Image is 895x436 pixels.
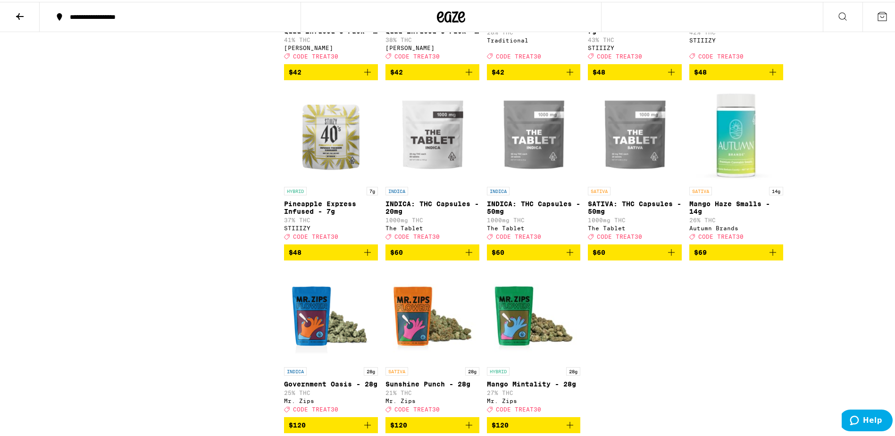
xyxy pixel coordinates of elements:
[394,51,440,58] span: CODE TREAT30
[367,185,378,193] p: 7g
[689,185,712,193] p: SATIVA
[284,365,307,374] p: INDICA
[289,247,301,254] span: $48
[284,86,378,180] img: STIIIZY - Pineapple Express Infused - 7g
[588,43,682,49] div: STIIIZY
[487,378,581,386] p: Mango Mintality - 28g
[769,185,783,193] p: 14g
[588,62,682,78] button: Add to bag
[698,232,744,238] span: CODE TREAT30
[284,62,378,78] button: Add to bag
[487,223,581,229] div: The Tablet
[694,247,707,254] span: $69
[390,247,403,254] span: $60
[694,67,707,74] span: $48
[487,266,581,361] img: Mr. Zips - Mango Mintality - 28g
[487,388,581,394] p: 27% THC
[284,198,378,213] p: Pineapple Express Infused - 7g
[487,185,510,193] p: INDICA
[487,27,581,34] p: 28% THC
[689,223,783,229] div: Autumn Brands
[487,35,581,42] div: Traditional
[385,62,479,78] button: Add to bag
[284,35,378,41] p: 41% THC
[385,243,479,259] button: Add to bag
[487,86,581,180] img: The Tablet - INDICA: THC Capsules - 50mg
[487,266,581,415] a: Open page for Mango Mintality - 28g from Mr. Zips
[385,185,408,193] p: INDICA
[284,243,378,259] button: Add to bag
[293,404,338,411] span: CODE TREAT30
[588,223,682,229] div: The Tablet
[588,198,682,213] p: SATIVA: THC Capsules - 50mg
[593,67,605,74] span: $48
[390,419,407,427] span: $120
[689,86,783,243] a: Open page for Mango Haze Smalls - 14g from Autumn Brands
[284,396,378,402] div: Mr. Zips
[385,365,408,374] p: SATIVA
[394,232,440,238] span: CODE TREAT30
[385,86,479,243] a: Open page for INDICA: THC Capsules - 20mg from The Tablet
[597,51,642,58] span: CODE TREAT30
[566,365,580,374] p: 28g
[385,378,479,386] p: Sunshine Punch - 28g
[588,86,682,243] a: Open page for SATIVA: THC Capsules - 50mg from The Tablet
[284,415,378,431] button: Add to bag
[689,86,783,180] img: Autumn Brands - Mango Haze Smalls - 14g
[385,396,479,402] div: Mr. Zips
[689,35,783,42] div: STIIIZY
[385,86,479,180] img: The Tablet - INDICA: THC Capsules - 20mg
[289,67,301,74] span: $42
[385,223,479,229] div: The Tablet
[593,247,605,254] span: $60
[284,378,378,386] p: Government Oasis - 28g
[284,266,378,361] img: Mr. Zips - Government Oasis - 28g
[588,243,682,259] button: Add to bag
[487,215,581,221] p: 1000mg THC
[597,232,642,238] span: CODE TREAT30
[385,198,479,213] p: INDICA: THC Capsules - 20mg
[842,408,893,431] iframe: Opens a widget where you can find more information
[487,365,510,374] p: HYBRID
[496,51,541,58] span: CODE TREAT30
[492,67,504,74] span: $42
[289,419,306,427] span: $120
[588,215,682,221] p: 1000mg THC
[588,185,611,193] p: SATIVA
[385,35,479,41] p: 38% THC
[284,43,378,49] div: [PERSON_NAME]
[492,247,504,254] span: $60
[487,415,581,431] button: Add to bag
[698,51,744,58] span: CODE TREAT30
[487,243,581,259] button: Add to bag
[689,215,783,221] p: 26% THC
[390,67,403,74] span: $42
[487,62,581,78] button: Add to bag
[364,365,378,374] p: 28g
[492,419,509,427] span: $120
[284,86,378,243] a: Open page for Pineapple Express Infused - 7g from STIIIZY
[284,185,307,193] p: HYBRID
[689,243,783,259] button: Add to bag
[284,223,378,229] div: STIIIZY
[588,35,682,41] p: 43% THC
[689,62,783,78] button: Add to bag
[385,388,479,394] p: 21% THC
[588,86,682,180] img: The Tablet - SATIVA: THC Capsules - 50mg
[487,86,581,243] a: Open page for INDICA: THC Capsules - 50mg from The Tablet
[293,51,338,58] span: CODE TREAT30
[385,266,479,415] a: Open page for Sunshine Punch - 28g from Mr. Zips
[385,43,479,49] div: [PERSON_NAME]
[385,266,479,361] img: Mr. Zips - Sunshine Punch - 28g
[689,27,783,34] p: 42% THC
[496,404,541,411] span: CODE TREAT30
[284,388,378,394] p: 25% THC
[284,215,378,221] p: 37% THC
[496,232,541,238] span: CODE TREAT30
[689,198,783,213] p: Mango Haze Smalls - 14g
[385,215,479,221] p: 1000mg THC
[385,415,479,431] button: Add to bag
[465,365,479,374] p: 28g
[293,232,338,238] span: CODE TREAT30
